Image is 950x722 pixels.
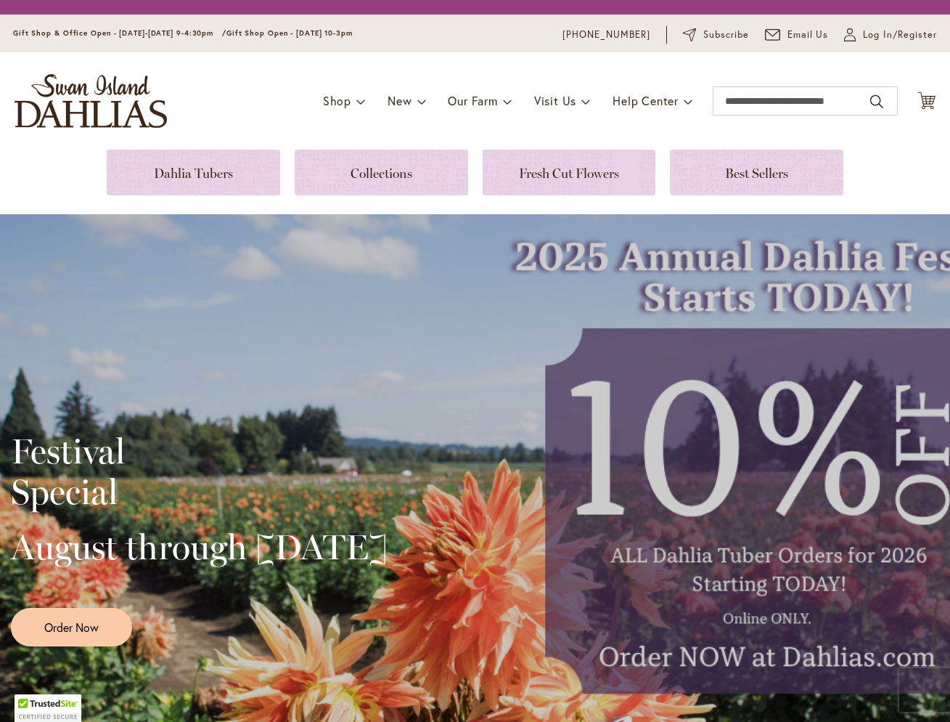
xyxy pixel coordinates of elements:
a: Subscribe [683,28,749,42]
span: Email Us [787,28,829,42]
a: Order Now [11,608,132,646]
span: New [388,93,411,108]
span: Gift Shop & Office Open - [DATE]-[DATE] 9-4:30pm / [13,28,226,38]
button: Search [870,90,883,113]
span: Log In/Register [863,28,937,42]
h2: August through [DATE] [11,527,388,567]
a: store logo [15,74,167,128]
h2: Festival Special [11,431,388,512]
span: Order Now [44,619,99,636]
span: Visit Us [534,93,576,108]
span: Subscribe [703,28,749,42]
span: Gift Shop Open - [DATE] 10-3pm [226,28,353,38]
a: Log In/Register [844,28,937,42]
span: Our Farm [448,93,497,108]
span: Shop [323,93,351,108]
a: Email Us [765,28,829,42]
span: Help Center [613,93,679,108]
a: [PHONE_NUMBER] [562,28,650,42]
